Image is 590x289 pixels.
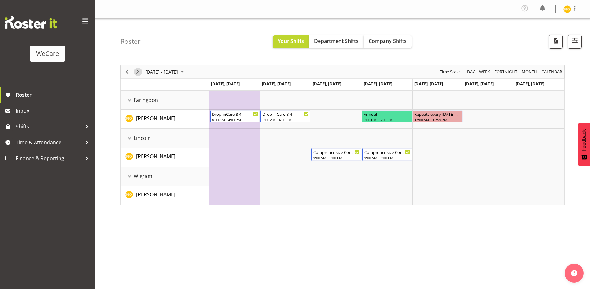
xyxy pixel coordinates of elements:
[262,81,291,87] span: [DATE], [DATE]
[362,110,412,122] div: Natasha Ottley"s event - Annual Begin From Thursday, September 25, 2025 at 3:00:00 PM GMT+12:00 E...
[209,91,564,205] table: Timeline Week of September 23, 2025
[134,134,151,142] span: Lincoln
[16,90,92,100] span: Roster
[571,270,577,276] img: help-xxl-2.png
[136,115,175,122] a: [PERSON_NAME]
[145,68,179,76] span: [DATE] - [DATE]
[466,68,475,76] span: Day
[132,65,143,78] div: Next
[362,148,412,161] div: Natasha Ottley"s event - Comprehensive Consult Begin From Thursday, September 25, 2025 at 9:00:00...
[314,37,358,44] span: Department Shifts
[549,35,563,49] button: Download a PDF of the roster according to the set date range.
[414,111,461,117] div: Repeats every [DATE] - [PERSON_NAME]
[364,35,412,48] button: Company Shifts
[144,68,187,76] button: September 22 - 28, 2025
[123,68,131,76] button: Previous
[5,16,57,29] img: Rosterit website logo
[134,96,158,104] span: Faringdon
[212,111,258,117] div: Drop-inCare 8-4
[364,117,410,122] div: 3:00 PM - 5:00 PM
[136,153,175,160] span: [PERSON_NAME]
[260,110,310,122] div: Natasha Ottley"s event - Drop-inCare 8-4 Begin From Tuesday, September 23, 2025 at 8:00:00 AM GMT...
[364,149,410,155] div: Comprehensive Consult
[120,38,141,45] h4: Roster
[136,191,175,198] span: [PERSON_NAME]
[36,49,59,58] div: WeCare
[541,68,563,76] span: calendar
[521,68,538,76] button: Timeline Month
[541,68,563,76] button: Month
[211,81,240,87] span: [DATE], [DATE]
[413,110,463,122] div: Natasha Ottley"s event - Repeats every friday - Natasha Ottley Begin From Friday, September 26, 2...
[521,68,538,76] span: Month
[479,68,491,76] span: Week
[120,65,565,205] div: Timeline Week of September 23, 2025
[466,68,476,76] button: Timeline Day
[136,191,175,198] a: [PERSON_NAME]
[121,129,209,148] td: Lincoln resource
[494,68,518,76] span: Fortnight
[121,148,209,167] td: Natasha Ottley resource
[581,129,587,151] span: Feedback
[263,117,309,122] div: 8:00 AM - 4:00 PM
[273,35,309,48] button: Your Shifts
[578,123,590,166] button: Feedback - Show survey
[136,115,175,122] span: [PERSON_NAME]
[465,81,494,87] span: [DATE], [DATE]
[414,117,461,122] div: 12:00 AM - 11:59 PM
[309,35,364,48] button: Department Shifts
[493,68,518,76] button: Fortnight
[369,37,407,44] span: Company Shifts
[563,5,571,13] img: natasha-ottley11247.jpg
[364,81,392,87] span: [DATE], [DATE]
[16,106,92,115] span: Inbox
[478,68,491,76] button: Timeline Week
[516,81,544,87] span: [DATE], [DATE]
[311,148,361,161] div: Natasha Ottley"s event - Comprehensive Consult Begin From Wednesday, September 24, 2025 at 9:00:0...
[313,81,341,87] span: [DATE], [DATE]
[364,155,410,160] div: 9:00 AM - 3:00 PM
[313,155,359,160] div: 9:00 AM - 5:00 PM
[210,110,260,122] div: Natasha Ottley"s event - Drop-inCare 8-4 Begin From Monday, September 22, 2025 at 8:00:00 AM GMT+...
[122,65,132,78] div: Previous
[16,138,82,147] span: Time & Attendance
[439,68,461,76] button: Time Scale
[263,111,309,117] div: Drop-inCare 8-4
[134,172,152,180] span: Wigram
[16,154,82,163] span: Finance & Reporting
[136,153,175,160] a: [PERSON_NAME]
[212,117,258,122] div: 8:00 AM - 4:00 PM
[568,35,582,49] button: Filter Shifts
[121,110,209,129] td: Natasha Ottley resource
[121,91,209,110] td: Faringdon resource
[364,111,410,117] div: Annual
[313,149,359,155] div: Comprehensive Consult
[134,68,142,76] button: Next
[121,167,209,186] td: Wigram resource
[278,37,304,44] span: Your Shifts
[414,81,443,87] span: [DATE], [DATE]
[16,122,82,131] span: Shifts
[439,68,460,76] span: Time Scale
[121,186,209,205] td: Natasha Ottley resource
